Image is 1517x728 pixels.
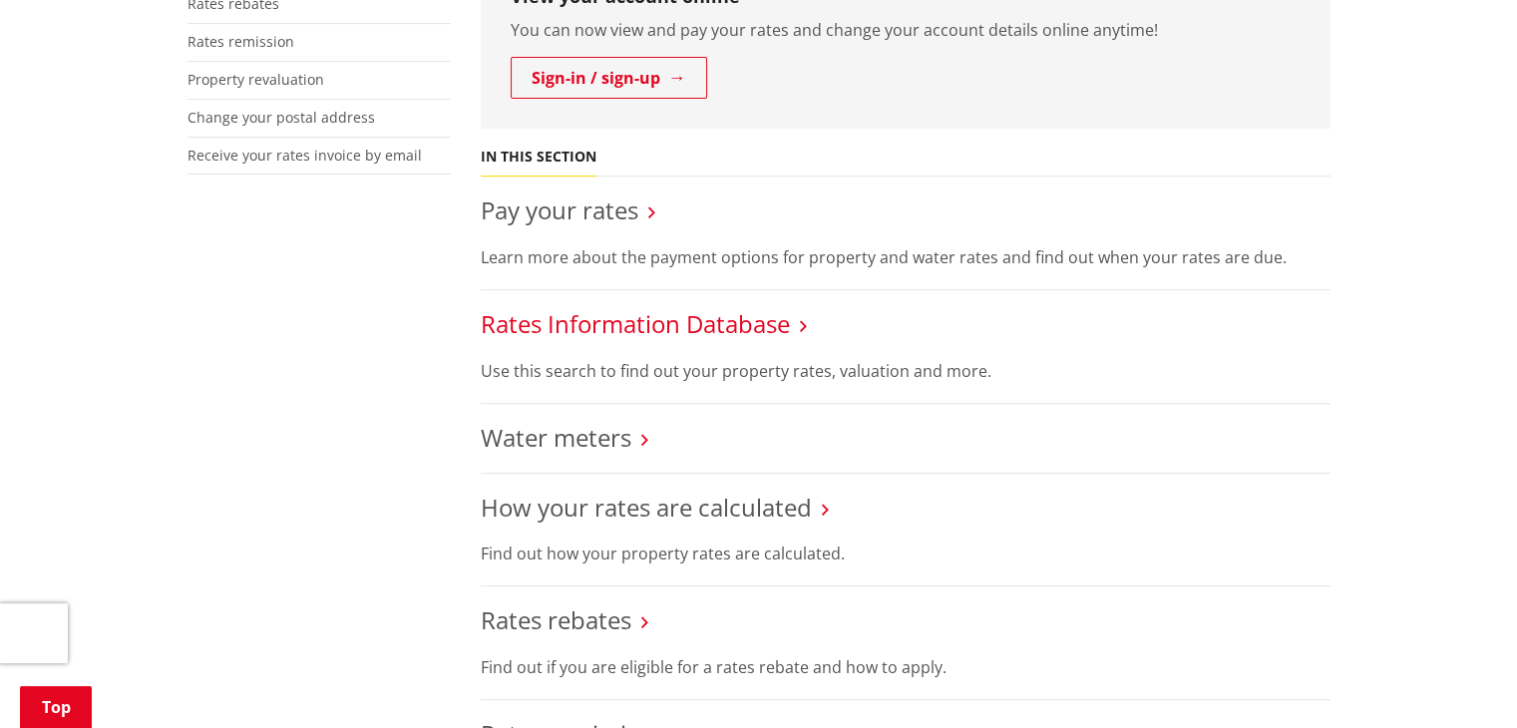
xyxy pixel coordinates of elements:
a: Pay your rates [481,193,638,226]
a: Property revaluation [188,70,324,89]
h5: In this section [481,149,596,166]
a: Sign-in / sign-up [511,57,707,99]
p: Find out how your property rates are calculated. [481,542,1330,565]
p: You can now view and pay your rates and change your account details online anytime! [511,18,1301,42]
a: How your rates are calculated [481,491,812,524]
a: Rates remission [188,32,294,51]
a: Change your postal address [188,108,375,127]
iframe: Messenger Launcher [1425,644,1497,716]
a: Receive your rates invoice by email [188,146,422,165]
p: Learn more about the payment options for property and water rates and find out when your rates ar... [481,245,1330,269]
a: Rates Information Database [481,307,790,340]
p: Find out if you are eligible for a rates rebate and how to apply. [481,655,1330,679]
a: Top [20,686,92,728]
p: Use this search to find out your property rates, valuation and more. [481,359,1330,383]
a: Rates rebates [481,603,631,636]
a: Water meters [481,421,631,454]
